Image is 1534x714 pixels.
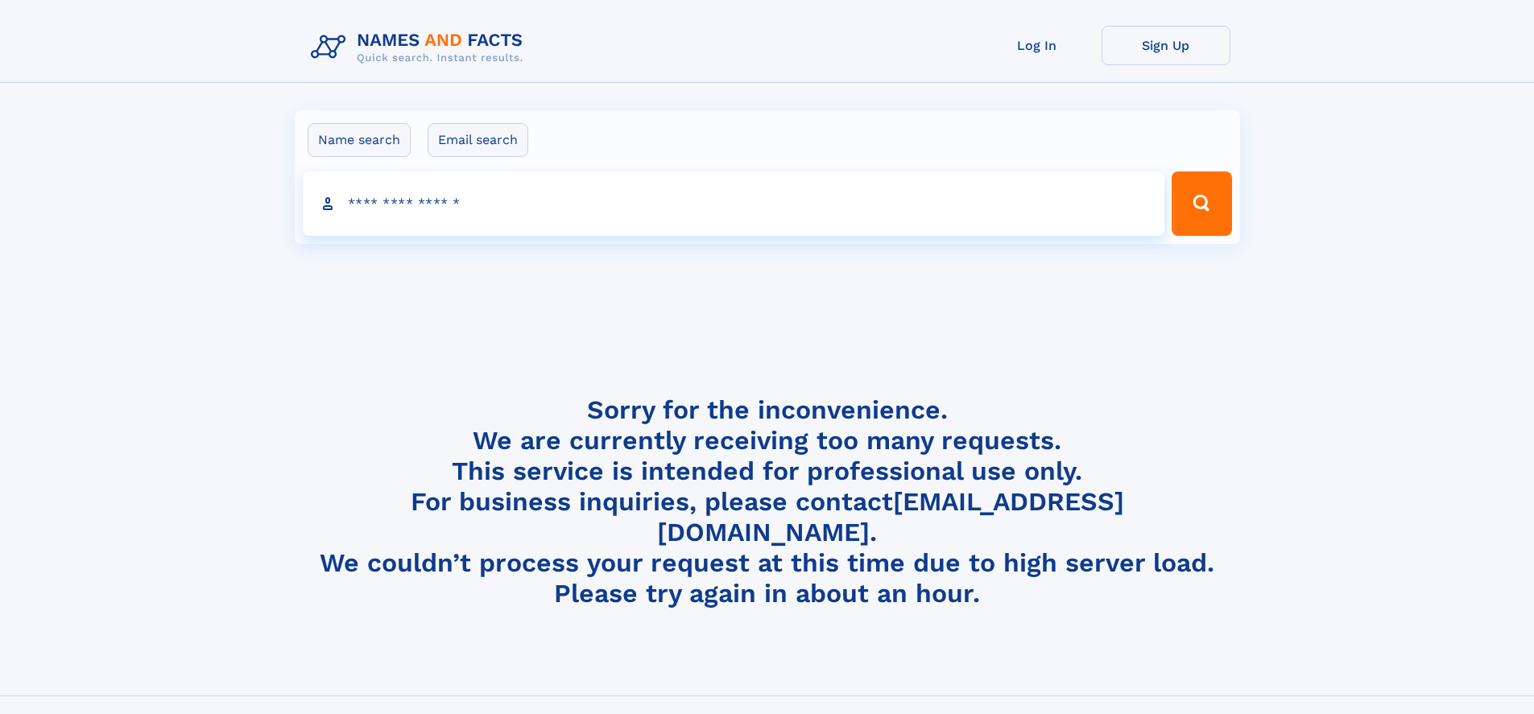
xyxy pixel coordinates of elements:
[304,394,1230,609] h4: Sorry for the inconvenience. We are currently receiving too many requests. This service is intend...
[973,26,1102,65] a: Log In
[1172,171,1231,236] button: Search Button
[304,26,536,69] img: Logo Names and Facts
[303,171,1165,236] input: search input
[308,123,411,157] label: Name search
[1102,26,1230,65] a: Sign Up
[657,486,1124,547] a: [EMAIL_ADDRESS][DOMAIN_NAME]
[428,123,528,157] label: Email search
